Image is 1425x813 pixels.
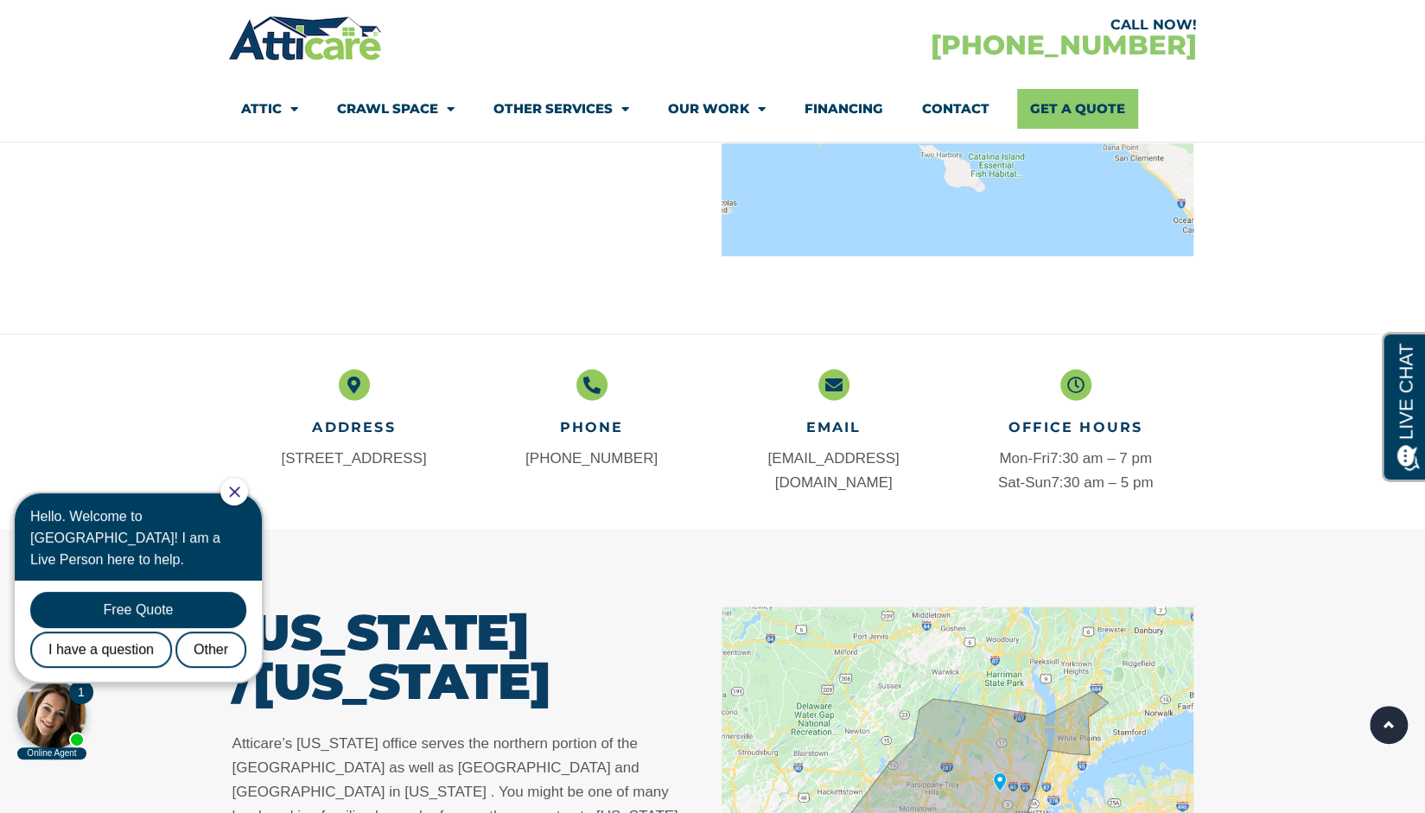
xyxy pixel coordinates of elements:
[9,476,285,761] iframe: Chat Invitation
[312,418,395,435] a: Address
[232,601,550,710] a: [US_STATE] /[US_STATE]
[921,89,989,129] a: Contact
[337,89,455,129] a: Crawl Space
[233,446,475,470] p: [STREET_ADDRESS]
[1017,89,1138,129] a: Get A Quote
[668,89,765,129] a: Our Work
[493,89,629,129] a: Other Services
[818,369,849,400] a: Email
[241,89,1183,129] nav: Menu
[722,446,946,494] p: [EMAIL_ADDRESS][DOMAIN_NAME]
[804,89,882,129] a: Financing
[253,651,550,710] span: [US_STATE]
[964,446,1188,494] p: Mon-Fri Sat-Sun
[241,89,298,129] a: Attic
[1050,449,1152,466] span: 7:30 am – 7 pm
[712,18,1196,32] div: CALL NOW!
[1051,473,1153,490] span: 7:30 am – 5 pm
[1008,418,1142,435] span: Office Hours
[339,369,370,400] a: Address
[806,418,862,435] a: Email
[42,14,139,35] span: Opens a chat window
